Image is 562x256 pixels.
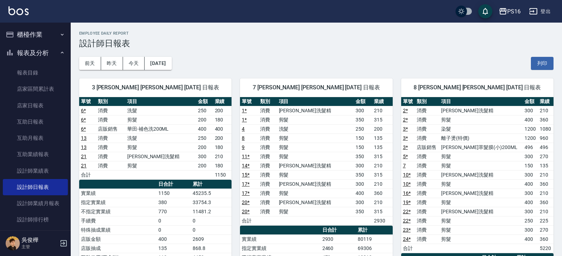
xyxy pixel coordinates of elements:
[240,244,320,253] td: 指定實業績
[196,143,213,152] td: 200
[415,106,439,115] td: 消費
[213,106,232,115] td: 200
[196,133,213,143] td: 250
[196,161,213,170] td: 200
[125,152,196,161] td: [PERSON_NAME]洗髮精
[439,115,523,124] td: 剪髮
[354,179,372,189] td: 300
[372,133,393,143] td: 135
[538,106,554,115] td: 210
[79,198,157,207] td: 指定實業績
[3,228,68,244] a: 商品消耗明細
[415,207,439,216] td: 消費
[196,97,213,106] th: 金額
[401,97,415,106] th: 單號
[277,179,354,189] td: [PERSON_NAME]洗髮精
[372,97,393,106] th: 業績
[538,244,554,253] td: 5220
[3,65,68,81] a: 報表目錄
[196,115,213,124] td: 200
[79,57,101,70] button: 前天
[415,97,439,106] th: 類別
[538,198,554,207] td: 360
[101,57,123,70] button: 昨天
[354,207,372,216] td: 350
[258,198,277,207] td: 消費
[538,234,554,244] td: 360
[213,124,232,133] td: 400
[248,84,384,91] span: 7 [PERSON_NAME] [PERSON_NAME] [DATE] 日報表
[79,170,96,179] td: 合計
[3,44,68,62] button: 報表及分析
[96,161,125,170] td: 消費
[401,244,415,253] td: 合計
[439,179,523,189] td: 剪髮
[3,212,68,228] a: 設計師排行榜
[81,135,87,141] a: 13
[439,170,523,179] td: [PERSON_NAME]洗髮精
[277,161,354,170] td: [PERSON_NAME]洗髮精
[22,237,58,244] h5: 吳俊樺
[523,234,538,244] td: 400
[277,106,354,115] td: [PERSON_NAME]洗髮精
[523,189,538,198] td: 300
[191,198,232,207] td: 33754.3
[372,216,393,225] td: 2930
[415,189,439,198] td: 消費
[157,234,191,244] td: 400
[157,180,191,189] th: 日合計
[79,97,96,106] th: 單號
[96,97,125,106] th: 類別
[538,133,554,143] td: 960
[191,216,232,225] td: 0
[277,133,354,143] td: 剪髮
[79,234,157,244] td: 店販金額
[538,216,554,225] td: 225
[213,115,232,124] td: 180
[277,198,354,207] td: [PERSON_NAME]洗髮精
[157,244,191,253] td: 135
[523,207,538,216] td: 300
[258,97,277,106] th: 類別
[125,115,196,124] td: 剪髮
[523,124,538,133] td: 1200
[125,161,196,170] td: 剪髮
[3,97,68,114] a: 店家日報表
[526,5,554,18] button: 登出
[79,31,554,36] h2: Employee Daily Report
[191,207,232,216] td: 11481.2
[415,198,439,207] td: 消費
[258,207,277,216] td: 消費
[3,146,68,162] a: 互助業績報表
[79,244,157,253] td: 店販抽成
[157,225,191,234] td: 0
[538,152,554,161] td: 270
[538,124,554,133] td: 1080
[523,97,538,106] th: 金額
[125,97,196,106] th: 項目
[191,225,232,234] td: 0
[240,97,258,106] th: 單號
[403,163,406,168] a: 7
[81,163,87,168] a: 21
[191,189,232,198] td: 45235.5
[79,207,157,216] td: 不指定實業績
[213,152,232,161] td: 210
[354,170,372,179] td: 350
[277,189,354,198] td: 剪髮
[354,133,372,143] td: 150
[191,234,232,244] td: 2609
[538,97,554,106] th: 業績
[538,179,554,189] td: 360
[258,161,277,170] td: 消費
[157,207,191,216] td: 770
[3,195,68,212] a: 設計師業績月報表
[356,234,393,244] td: 80119
[6,236,20,250] img: Person
[3,114,68,130] a: 互助日報表
[415,133,439,143] td: 消費
[125,143,196,152] td: 剪髮
[354,161,372,170] td: 300
[242,135,245,141] a: 8
[354,124,372,133] td: 250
